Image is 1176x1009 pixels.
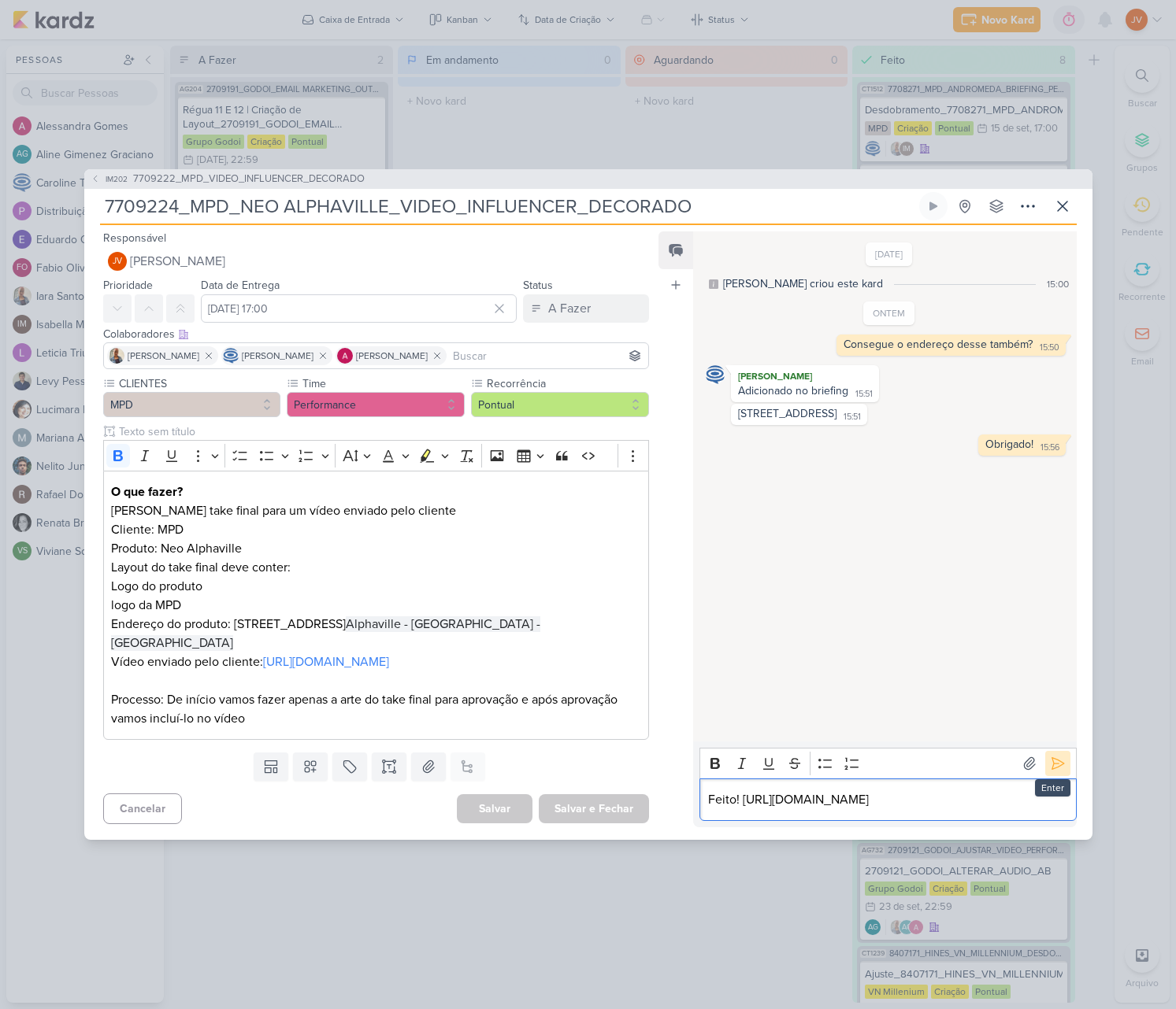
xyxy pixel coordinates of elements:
div: Editor toolbar [103,440,650,471]
a: [URL][DOMAIN_NAME] [263,654,389,670]
span: [PERSON_NAME] [242,349,313,363]
div: Editor toolbar [699,748,1076,778]
button: MPD [103,392,281,417]
img: Caroline Traven De Andrade [706,365,725,384]
div: 15:56 [1041,442,1059,454]
p: Logo do produto logo da MPD Endereço do produto: [STREET_ADDRESS] [111,577,640,652]
p: [PERSON_NAME] take final para um vídeo enviado pelo cliente [111,501,640,520]
p: JV [113,257,122,266]
img: Alessandra Gomes [337,348,353,364]
label: Responsável [103,231,166,245]
span: [PERSON_NAME] [356,349,428,363]
div: Editor editing area: main [699,778,1076,822]
div: Adicionado no briefing [738,384,848,397]
div: Joney Viana [108,252,127,271]
button: IM202 7709222_MPD_VIDEO_INFLUENCER_DECORADO [91,172,365,187]
label: Time [301,375,465,392]
div: [PERSON_NAME] criou este kard [723,275,883,292]
span: [PERSON_NAME] [128,349,199,363]
button: Cancelar [103,793,182,824]
button: Performance [287,392,465,417]
div: A Fazer [548,299,591,318]
div: Colaboradores [103,326,650,342]
span: IM202 [103,173,130,185]
strong: O que fazer? [111,484,183,500]
input: Buscar [450,346,646,365]
input: Texto sem título [116,423,650,440]
p: Feito! [URL][DOMAIN_NAME] [708,790,1068,809]
span: [PERSON_NAME] [130,252,225,271]
p: Vídeo enviado pelo cliente: [111,652,640,671]
label: Prioridade [103,279,153,292]
label: Recorrência [485,375,649,392]
span: 7709222_MPD_VIDEO_INFLUENCER_DECORADO [133,172,365,187]
div: Editor editing area: main [103,471,650,741]
p: Layout do take final deve conter: [111,558,640,577]
input: Select a date [201,294,518,323]
input: Kard Sem Título [100,192,916,220]
button: JV [PERSON_NAME] [103,247,650,275]
div: 15:50 [1040,342,1059,354]
div: 15:51 [855,388,873,401]
img: Caroline Traven De Andrade [223,348,239,364]
button: Pontual [471,392,649,417]
div: Ligar relógio [927,200,940,213]
label: CLIENTES [117,375,281,392]
div: 15:51 [844,411,861,423]
div: [PERSON_NAME] [734,368,876,384]
div: Obrigado! [985,438,1033,451]
button: A Fazer [523,294,649,323]
div: 15:00 [1047,277,1069,291]
div: Enter [1035,779,1070,796]
div: [STREET_ADDRESS] [738,407,837,420]
label: Status [523,279,553,292]
div: Consegue o endereço desse também? [844,338,1033,351]
img: Iara Santos [109,348,124,364]
p: Processo: De início vamos fazer apenas a arte do take final para aprovação e após aprovação vamos... [111,690,640,728]
label: Data de Entrega [201,279,280,292]
p: Cliente: MPD Produto: Neo Alphaville [111,520,640,558]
